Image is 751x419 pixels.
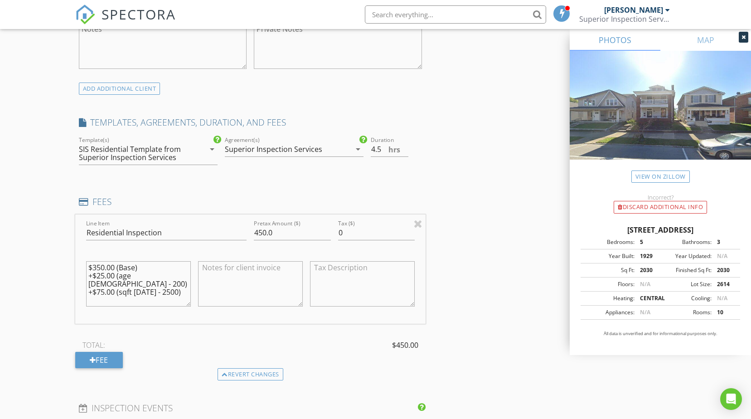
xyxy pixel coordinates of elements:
[583,308,635,317] div: Appliances:
[79,196,422,208] h4: FEES
[583,294,635,302] div: Heating:
[570,29,660,51] a: PHOTOS
[583,252,635,260] div: Year Built:
[207,144,218,155] i: arrow_drop_down
[660,29,751,51] a: MAP
[720,388,742,410] div: Open Intercom Messenger
[79,83,160,95] div: ADD ADDITIONAL client
[353,144,363,155] i: arrow_drop_down
[79,402,422,414] h4: INSPECTION EVENTS
[660,266,712,274] div: Finished Sq Ft:
[75,352,123,368] div: Fee
[635,266,660,274] div: 2030
[660,280,712,288] div: Lot Size:
[635,252,660,260] div: 1929
[82,340,105,351] span: TOTAL:
[660,238,712,246] div: Bathrooms:
[717,252,727,260] span: N/A
[631,171,690,183] a: View on Zillow
[388,146,400,153] span: hrs
[581,331,740,337] p: All data is unverified and for informational purposes only.
[581,224,740,235] div: [STREET_ADDRESS]
[79,145,192,161] div: SIS Residential Template from Superior Inspection Services
[570,194,751,201] div: Incorrect?
[75,5,95,24] img: The Best Home Inspection Software - Spectora
[583,280,635,288] div: Floors:
[635,238,660,246] div: 5
[614,201,707,214] div: Discard Additional info
[717,294,727,302] span: N/A
[712,280,737,288] div: 2614
[660,308,712,317] div: Rooms:
[712,266,737,274] div: 2030
[583,238,635,246] div: Bedrooms:
[579,15,670,24] div: Superior Inspection Services
[640,308,650,316] span: N/A
[583,266,635,274] div: Sq Ft:
[75,12,176,31] a: SPECTORA
[218,368,283,381] div: Revert changes
[660,294,712,302] div: Cooling:
[660,252,712,260] div: Year Updated:
[102,5,176,24] span: SPECTORA
[604,5,663,15] div: [PERSON_NAME]
[712,308,737,317] div: 10
[570,51,751,181] img: streetview
[392,340,418,351] span: $450.00
[635,294,660,302] div: CENTRAL
[712,238,737,246] div: 3
[365,5,546,24] input: Search everything...
[640,280,650,288] span: N/A
[371,142,408,157] input: 0.0
[79,117,422,128] h4: TEMPLATES, AGREEMENTS, DURATION, AND FEES
[225,145,322,153] div: Superior Inspection Services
